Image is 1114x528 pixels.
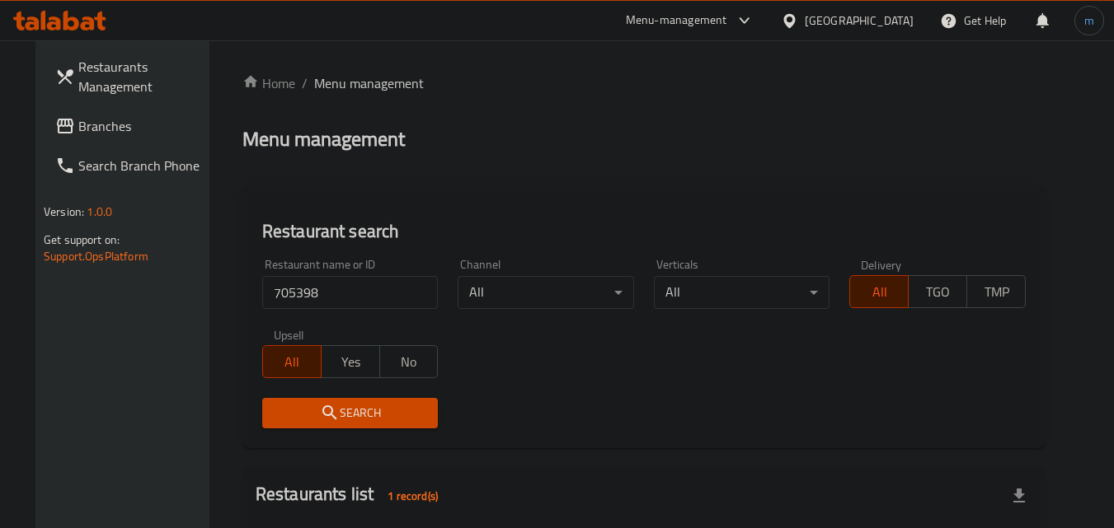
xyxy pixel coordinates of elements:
[242,73,295,93] a: Home
[857,280,902,304] span: All
[999,476,1039,516] div: Export file
[1084,12,1094,30] span: m
[654,276,830,309] div: All
[275,403,425,423] span: Search
[78,156,209,175] span: Search Branch Phone
[805,12,914,30] div: [GEOGRAPHIC_DATA]
[861,259,902,270] label: Delivery
[42,106,222,146] a: Branches
[378,483,448,509] div: Total records count
[87,201,112,222] span: 1.0.0
[378,488,448,504] span: 1 record(s)
[908,275,967,308] button: TGO
[42,146,222,185] a: Search Branch Phone
[966,275,1026,308] button: TMP
[78,116,209,136] span: Branches
[379,345,439,378] button: No
[262,276,439,309] input: Search for restaurant name or ID..
[242,73,1046,93] nav: breadcrumb
[78,57,209,96] span: Restaurants Management
[44,229,120,250] span: Get support on:
[44,201,84,222] span: Version:
[849,275,909,308] button: All
[42,47,222,106] a: Restaurants Management
[262,345,322,378] button: All
[242,126,405,152] h2: Menu management
[387,350,432,374] span: No
[458,276,634,309] div: All
[626,11,727,30] div: Menu-management
[274,329,304,340] label: Upsell
[302,73,308,93] li: /
[256,482,448,509] h2: Restaurants list
[314,73,424,93] span: Menu management
[321,345,380,378] button: Yes
[270,350,315,374] span: All
[915,280,961,304] span: TGO
[262,398,439,428] button: Search
[974,280,1019,304] span: TMP
[44,245,148,267] a: Support.OpsPlatform
[262,219,1026,244] h2: Restaurant search
[328,350,374,374] span: Yes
